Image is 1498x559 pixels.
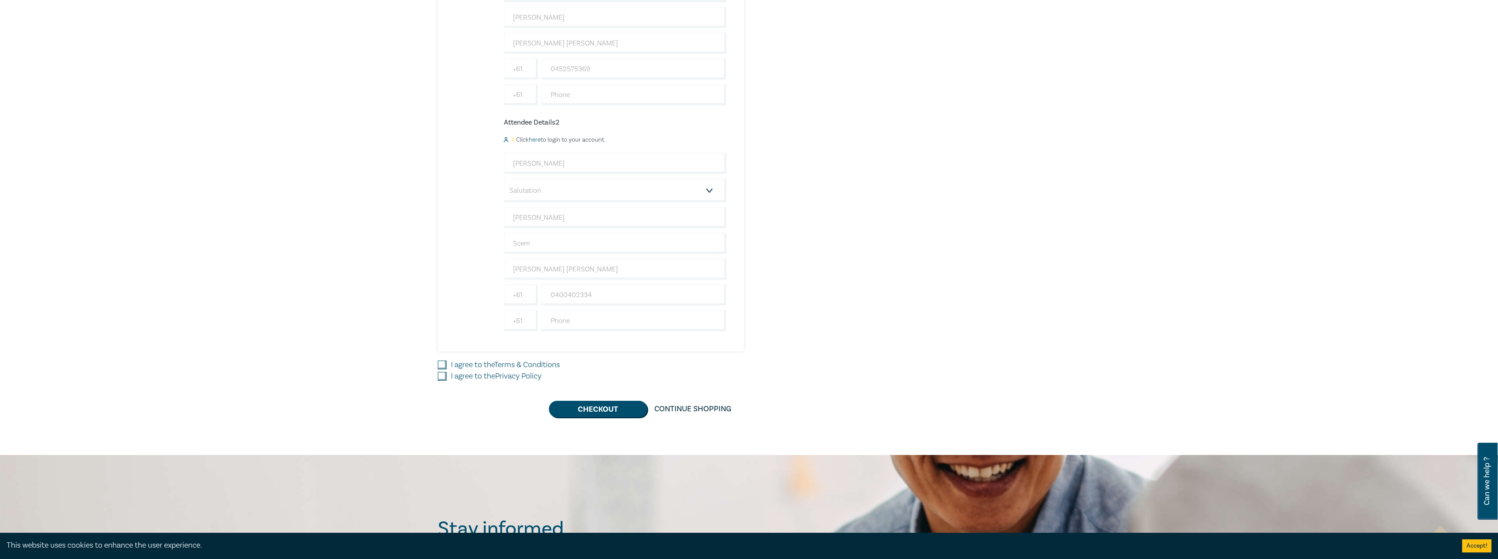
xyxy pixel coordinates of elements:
a: here [529,136,541,144]
input: +61 [504,59,538,80]
input: Last Name* [504,7,726,28]
a: Privacy Policy [495,371,541,381]
input: +61 [504,310,538,331]
input: Mobile* [541,59,726,80]
h6: Attendee Details 2 [504,118,726,127]
button: Checkout [549,401,647,417]
input: +61 [504,285,538,306]
button: Accept cookies [1462,539,1491,552]
label: I agree to the [451,371,541,382]
input: Company [504,259,726,280]
span: Can we help ? [1483,448,1491,514]
input: Phone [541,84,726,105]
a: Terms & Conditions [494,360,560,370]
input: First Name* [504,207,726,228]
input: Mobile* [541,285,726,306]
input: Last Name* [504,233,726,254]
input: Company [504,33,726,54]
input: +61 [504,84,538,105]
input: Phone [541,310,726,331]
div: This website uses cookies to enhance the user experience. [7,540,1449,551]
h2: Stay informed. [438,517,644,540]
label: I agree to the [451,359,560,371]
small: 2 [511,137,514,143]
p: Click to login to your account. [514,136,605,143]
a: Continue Shopping [647,401,738,417]
input: Attendee Email* [504,153,726,174]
